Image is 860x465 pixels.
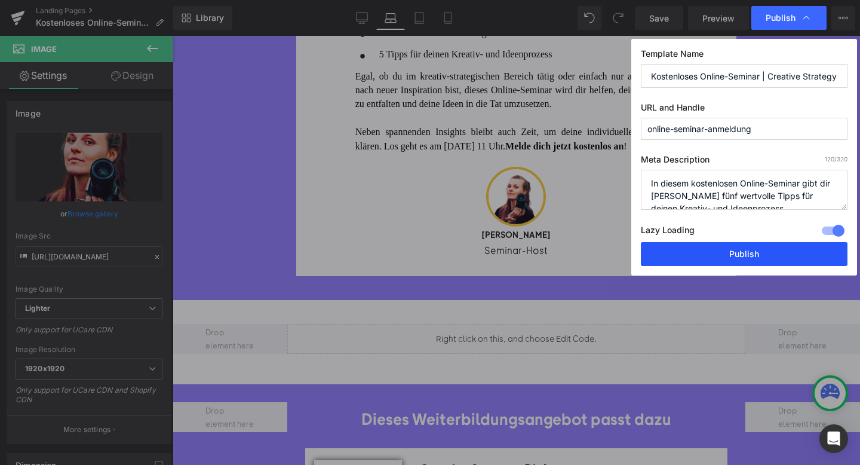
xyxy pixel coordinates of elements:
h1: Creative Strategy Diploma [247,424,546,441]
span: 120 [825,155,834,163]
label: Meta Description [641,154,847,170]
span: Publish [766,13,795,23]
strong: Melde dich jetzt kostenlos an [333,105,451,115]
label: URL and Handle [641,102,847,118]
h3: Dieses Weiterbildungsangebot passt dazu [133,372,555,394]
span: /320 [825,155,847,163]
font: 5 Tipps für deinen Kreativ- und Ideenprozess [207,13,380,23]
button: Publish [641,242,847,266]
span: Egal, ob du im kreativ-strategischen Bereich tätig oder einfach nur auf der Suche nach neuer Insp... [183,35,511,74]
font: Neben spannenden Insights bleibt auch Zeit, um deine individuellen Fragen zu klären. Los geht es ... [183,91,511,115]
p: Seminar-Host [177,207,511,222]
label: Template Name [641,48,847,64]
div: Open Intercom Messenger [819,424,848,453]
textarea: In diesem kostenlosen Online-Seminar gibt dir [PERSON_NAME] fünf wertvolle Tipps für deinen Kreat... [641,170,847,210]
span: [PERSON_NAME] [309,193,378,204]
label: Lazy Loading [641,222,695,242]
